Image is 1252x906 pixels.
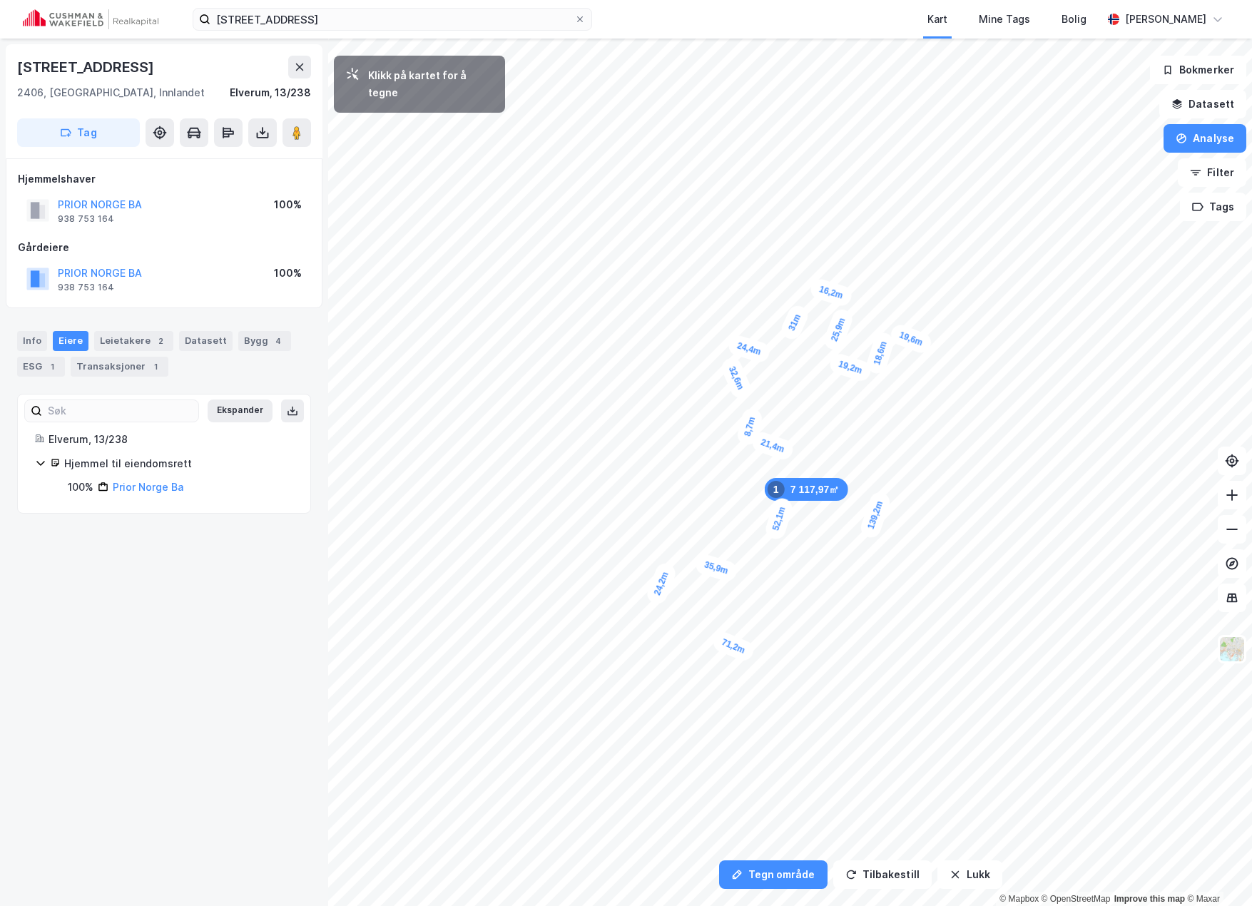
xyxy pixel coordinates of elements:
div: Hjemmelshaver [18,170,310,188]
div: Map marker [718,355,753,401]
a: Mapbox [999,894,1039,904]
div: Elverum, 13/238 [230,84,311,101]
div: Kontrollprogram for chat [1181,838,1252,906]
button: Analyse [1164,124,1246,153]
div: 2406, [GEOGRAPHIC_DATA], Innlandet [17,84,205,101]
div: Transaksjoner [71,357,168,377]
div: 2 [153,334,168,348]
button: Bokmerker [1150,56,1246,84]
div: Map marker [763,496,795,541]
img: cushman-wakefield-realkapital-logo.202ea83816669bd177139c58696a8fa1.svg [23,9,158,29]
div: Map marker [693,552,739,584]
a: Improve this map [1114,894,1185,904]
div: Map marker [808,277,854,308]
div: Map marker [765,478,848,501]
div: Datasett [179,331,233,351]
div: 938 753 164 [58,213,114,225]
button: Datasett [1159,90,1246,118]
div: Info [17,331,47,351]
div: Map marker [888,322,934,356]
button: Ekspander [208,399,273,422]
div: [STREET_ADDRESS] [17,56,157,78]
div: Kart [927,11,947,28]
button: Tags [1180,193,1246,221]
input: Søk [42,400,198,422]
div: Bolig [1062,11,1086,28]
div: Map marker [822,307,855,352]
div: [PERSON_NAME] [1125,11,1206,28]
iframe: Chat Widget [1181,838,1252,906]
div: 1 [768,481,785,498]
button: Filter [1178,158,1246,187]
div: Map marker [778,302,811,342]
div: Map marker [711,629,756,663]
input: Søk på adresse, matrikkel, gårdeiere, leietakere eller personer [210,9,574,30]
div: Map marker [865,330,896,376]
div: Bygg [238,331,291,351]
div: 100% [274,265,302,282]
div: Map marker [750,429,795,462]
div: Mine Tags [979,11,1030,28]
button: Tilbakestill [833,860,932,889]
div: Map marker [858,490,892,540]
div: ESG [17,357,65,377]
div: 1 [45,360,59,374]
div: Elverum, 13/238 [49,431,293,448]
div: 1 [148,360,163,374]
div: Map marker [726,333,772,365]
div: 100% [68,479,93,496]
div: 938 753 164 [58,282,114,293]
div: 100% [274,196,302,213]
button: Tag [17,118,140,147]
button: Tegn område [719,860,828,889]
button: Lukk [937,860,1002,889]
div: Leietakere [94,331,173,351]
div: Klikk på kartet for å tegne [368,67,494,101]
a: OpenStreetMap [1042,894,1111,904]
div: Hjemmel til eiendomsrett [64,455,293,472]
div: Gårdeiere [18,239,310,256]
div: 4 [271,334,285,348]
div: Map marker [644,561,678,606]
div: Map marker [736,407,764,447]
img: Z [1218,636,1246,663]
div: Eiere [53,331,88,351]
div: Map marker [828,352,873,383]
a: Prior Norge Ba [113,481,183,493]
